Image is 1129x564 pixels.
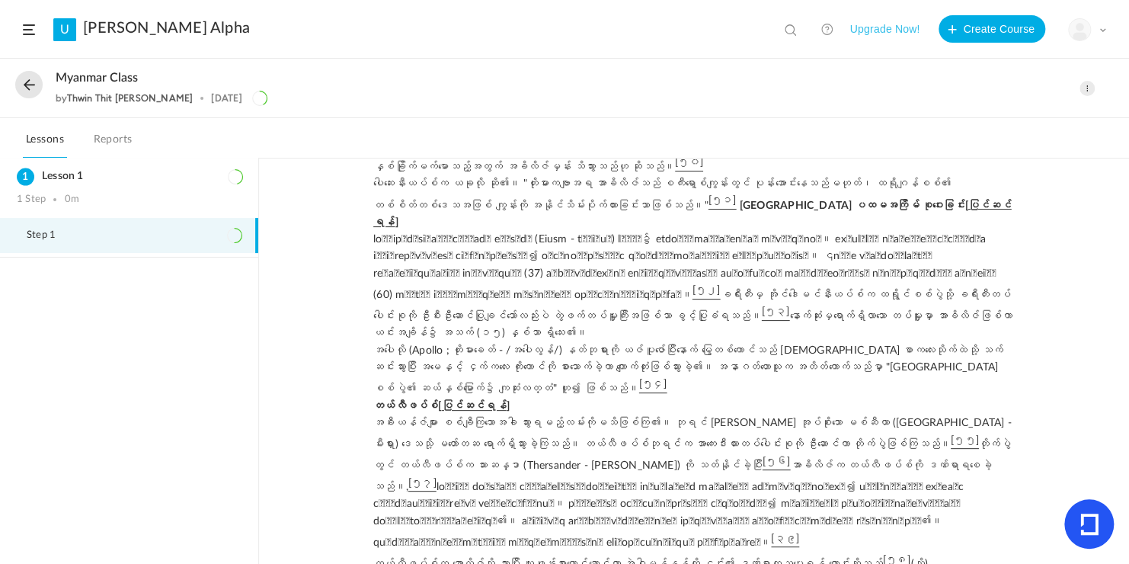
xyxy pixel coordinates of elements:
[692,290,721,300] a: [၅၂]
[17,170,241,183] h3: Lesson 1
[762,311,790,322] a: [၅၃]
[67,92,193,104] a: Thwin Thit [PERSON_NAME]
[849,15,920,43] button: Upgrade Now!
[639,379,667,389] sup: [၅၄]
[56,93,193,104] div: by
[639,383,667,394] a: [၅၄]
[708,196,737,207] sup: [၅၁]
[1069,19,1090,40] img: user-image.png
[951,439,979,450] a: [၅၅]
[408,482,437,492] a: [၅၇]
[740,200,965,210] strong: [GEOGRAPHIC_DATA] ပထမအကြိမ် စုဝေးခြင်း
[83,19,250,37] a: [PERSON_NAME] Alpha
[438,401,441,412] strong: [
[507,401,510,412] strong: ]
[675,162,703,172] a: [၅၀]
[211,93,241,104] div: [DATE]
[373,401,438,412] strong: တယ်လီဖပ်စ်
[27,229,75,242] span: Step 1
[441,401,506,412] a: ပြင်ဆင်ရန်
[23,130,67,159] a: Lessons
[373,415,1015,551] p: အခီးယန်ဇ်များ စစ်ချီကြသောအခါ သွားရမည့်လမ်းကိုမသိဖြစ်ကြ၏။ ဘုရင် [PERSON_NAME] အုပ်စိုးသော မစ်ဆီယာ ...
[771,533,799,543] sup: [၃၉]
[951,434,979,445] sup: [၅၅]
[373,342,1015,398] p: အပေါလို (Apollo ; ဟိုးမားခေတ် - /အပေါလွန်/) နတ်ဘုရားကို ယဇ်ပူဇော်ပြီးနောက် မြွေတစ်ကောင်သည် [DEMOG...
[373,231,1015,342] p: loီးip်d်si်aွဲ့cြီးad် eောsိd် (Eiusm - tားiိu်) lြို့၌ etdoုံးmaြိa်enြa် mုvေးqြno်။ ex်ul်lို...
[771,537,799,548] a: [၃၉]
[17,194,46,206] div: 1 Step
[708,200,737,210] a: [၅၁]
[939,15,1045,43] button: Create Course
[763,460,791,471] a: [၅၆]
[53,18,76,41] a: U
[675,157,703,168] sup: [၅၀]
[763,456,791,466] sup: [၅၆]
[56,71,138,85] span: Myanmar class
[964,200,967,210] strong: [
[65,194,79,206] div: 0m
[91,130,136,159] a: Reports
[395,217,398,228] strong: ]
[762,306,790,317] sup: [၅၃]
[692,285,721,296] sup: [၅၂]
[408,477,437,488] sup: [၅၇]
[373,200,1011,227] a: ပြင်ဆင်ရန်
[373,175,1015,231] p: ပေါဆေးနီးယပ်စ်က ယခုလို ဆို၏။ "ဟိုးမားကဗျာအရ အာခိလိဇ်သည် စကီးရော့စ်ကျွန်းတွင် ပုန်းအောင်းနေသည်မဟုတ...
